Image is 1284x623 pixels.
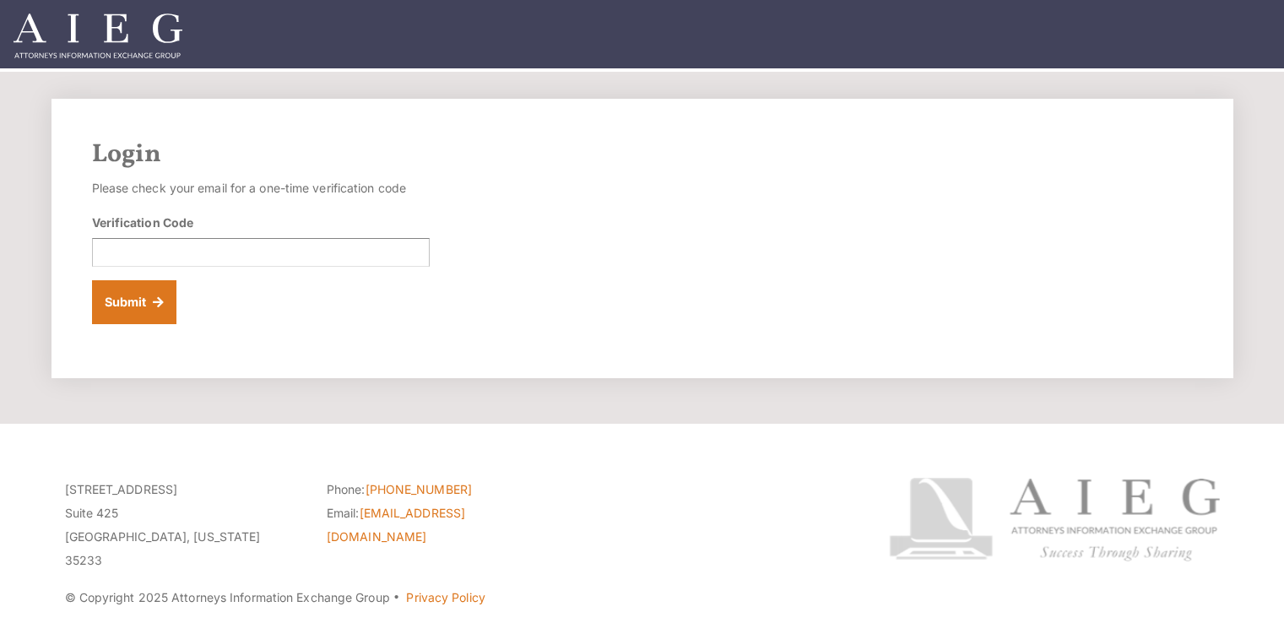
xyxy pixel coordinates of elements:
[327,506,465,544] a: [EMAIL_ADDRESS][DOMAIN_NAME]
[889,478,1220,561] img: Attorneys Information Exchange Group logo
[92,280,177,324] button: Submit
[366,482,472,496] a: [PHONE_NUMBER]
[393,597,400,605] span: ·
[65,586,826,609] p: © Copyright 2025 Attorneys Information Exchange Group
[92,176,430,200] p: Please check your email for a one-time verification code
[92,139,1193,170] h2: Login
[327,478,563,501] li: Phone:
[92,214,194,231] label: Verification Code
[14,14,182,58] img: Attorneys Information Exchange Group
[65,478,301,572] p: [STREET_ADDRESS] Suite 425 [GEOGRAPHIC_DATA], [US_STATE] 35233
[406,590,485,604] a: Privacy Policy
[327,501,563,549] li: Email:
